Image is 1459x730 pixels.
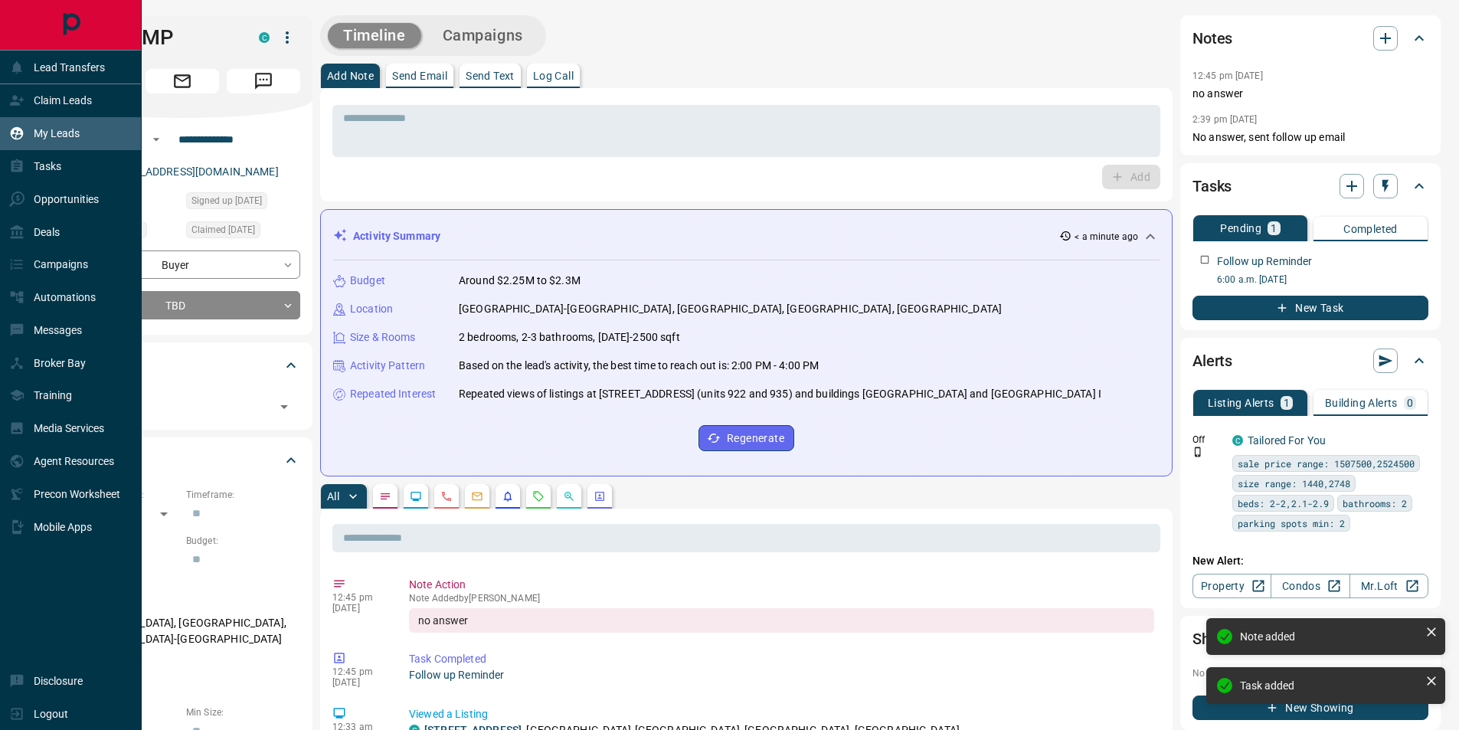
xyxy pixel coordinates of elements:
[191,193,262,208] span: Signed up [DATE]
[1271,223,1277,234] p: 1
[459,386,1101,402] p: Repeated views of listings at [STREET_ADDRESS] (units 922 and 935) and buildings [GEOGRAPHIC_DATA...
[1192,168,1428,205] div: Tasks
[64,291,300,319] div: TBD
[1217,273,1428,286] p: 6:00 a.m. [DATE]
[1240,630,1419,643] div: Note added
[459,273,581,289] p: Around $2.25M to $2.3M
[353,228,440,244] p: Activity Summary
[1238,496,1329,511] span: beds: 2-2,2.1-2.9
[327,491,339,502] p: All
[64,25,236,50] h1: Tech COMP
[379,490,391,502] svg: Notes
[1220,223,1261,234] p: Pending
[106,165,279,178] a: [EMAIL_ADDRESS][DOMAIN_NAME]
[459,358,819,374] p: Based on the lead's activity, the best time to reach out is: 2:00 PM - 4:00 PM
[440,490,453,502] svg: Calls
[1192,696,1428,720] button: New Showing
[1232,435,1243,446] div: condos.ca
[1192,70,1263,81] p: 12:45 pm [DATE]
[332,592,386,603] p: 12:45 pm
[409,577,1154,593] p: Note Action
[1192,666,1428,680] p: No showings booked
[1240,679,1419,692] div: Task added
[350,329,416,345] p: Size & Rooms
[1407,398,1413,408] p: 0
[410,490,422,502] svg: Lead Browsing Activity
[350,273,385,289] p: Budget
[1192,86,1428,102] p: no answer
[532,490,545,502] svg: Requests
[332,677,386,688] p: [DATE]
[1192,447,1203,457] svg: Push Notification Only
[1238,456,1415,471] span: sale price range: 1507500,2524500
[533,70,574,81] p: Log Call
[427,23,538,48] button: Campaigns
[273,396,295,417] button: Open
[1192,129,1428,146] p: No answer, sent follow up email
[1271,574,1349,598] a: Condos
[1192,342,1428,379] div: Alerts
[1208,398,1274,408] p: Listing Alerts
[64,442,300,479] div: Criteria
[459,329,680,345] p: 2 bedrooms, 2-3 bathrooms, [DATE]-2500 sqft
[594,490,606,502] svg: Agent Actions
[64,611,300,652] p: [GEOGRAPHIC_DATA], [GEOGRAPHIC_DATA], [GEOGRAPHIC_DATA]-[GEOGRAPHIC_DATA]
[409,706,1154,722] p: Viewed a Listing
[64,347,300,384] div: Tags
[698,425,794,451] button: Regenerate
[186,488,300,502] p: Timeframe:
[328,23,421,48] button: Timeline
[1192,433,1223,447] p: Off
[332,603,386,614] p: [DATE]
[1192,627,1258,651] h2: Showings
[1192,574,1271,598] a: Property
[502,490,514,502] svg: Listing Alerts
[466,70,515,81] p: Send Text
[1343,496,1407,511] span: bathrooms: 2
[1238,476,1350,491] span: size range: 1440,2748
[350,358,425,374] p: Activity Pattern
[1192,26,1232,51] h2: Notes
[409,593,1154,604] p: Note Added by [PERSON_NAME]
[147,130,165,149] button: Open
[1192,20,1428,57] div: Notes
[1192,620,1428,657] div: Showings
[332,666,386,677] p: 12:45 pm
[1248,434,1326,447] a: Tailored For You
[186,534,300,548] p: Budget:
[1217,254,1312,270] p: Follow up Reminder
[1343,224,1398,234] p: Completed
[1325,398,1398,408] p: Building Alerts
[1075,230,1138,244] p: < a minute ago
[350,301,393,317] p: Location
[563,490,575,502] svg: Opportunities
[1349,574,1428,598] a: Mr.Loft
[227,69,300,93] span: Message
[64,597,300,611] p: Areas Searched:
[1192,114,1258,125] p: 2:39 pm [DATE]
[392,70,447,81] p: Send Email
[186,192,300,214] div: Wed Aug 13 2025
[471,490,483,502] svg: Emails
[333,222,1160,250] div: Activity Summary< a minute ago
[459,301,1002,317] p: [GEOGRAPHIC_DATA]-[GEOGRAPHIC_DATA], [GEOGRAPHIC_DATA], [GEOGRAPHIC_DATA], [GEOGRAPHIC_DATA]
[327,70,374,81] p: Add Note
[409,667,1154,683] p: Follow up Reminder
[186,221,300,243] div: Wed Aug 13 2025
[1192,349,1232,373] h2: Alerts
[191,222,255,237] span: Claimed [DATE]
[409,651,1154,667] p: Task Completed
[64,660,300,673] p: Motivation:
[186,705,300,719] p: Min Size:
[64,250,300,279] div: Buyer
[1238,516,1345,531] span: parking spots min: 2
[259,32,270,43] div: condos.ca
[350,386,436,402] p: Repeated Interest
[1284,398,1290,408] p: 1
[1192,553,1428,569] p: New Alert:
[1192,174,1232,198] h2: Tasks
[409,608,1154,633] div: no answer
[1192,296,1428,320] button: New Task
[146,69,219,93] span: Email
